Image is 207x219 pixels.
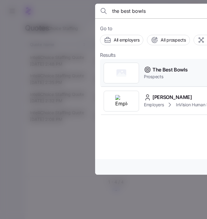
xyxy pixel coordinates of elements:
[144,74,188,80] span: Prospects
[152,66,188,74] span: The Best Bowls
[147,35,190,45] button: All prospects
[115,95,127,107] img: Employer logo
[100,35,143,45] button: All employers
[152,93,192,101] span: [PERSON_NAME]
[144,102,164,108] span: Employers
[114,37,139,43] span: All employers
[100,51,116,59] span: Results
[161,37,186,43] span: All prospects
